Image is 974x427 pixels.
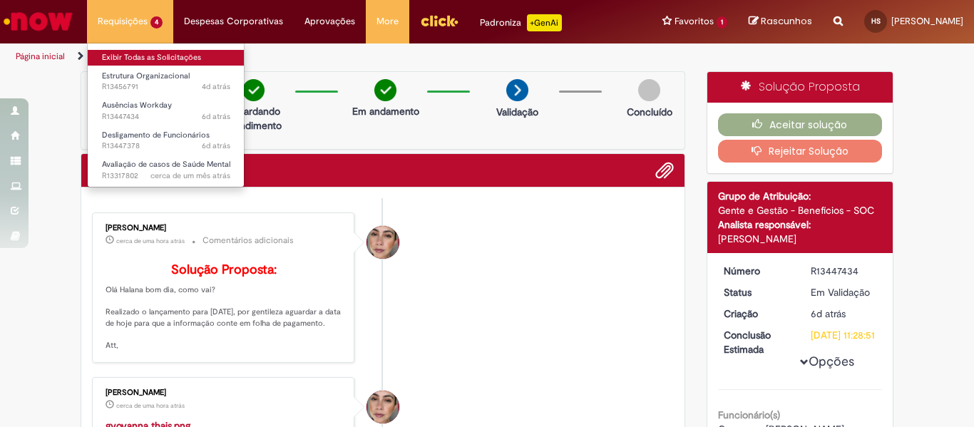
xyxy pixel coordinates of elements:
div: Gente e Gestão - Benefícios - SOC [718,203,883,217]
time: 26/08/2025 10:22:14 [202,140,230,151]
img: img-circle-grey.png [638,79,660,101]
div: Em Validação [811,285,877,299]
a: Aberto R13447434 : Ausências Workday [88,98,245,124]
button: Rejeitar Solução [718,140,883,163]
span: cerca de uma hora atrás [116,237,185,245]
span: Favoritos [675,14,714,29]
span: HS [871,16,881,26]
b: Funcionário(s) [718,408,780,421]
p: Olá Halana bom dia, como vai? Realizado o lançamento para [DATE], por gentileza aguardar a data d... [106,263,343,351]
span: [PERSON_NAME] [891,15,963,27]
p: +GenAi [527,14,562,31]
span: R13317802 [102,170,230,182]
div: [DATE] 11:28:51 [811,328,877,342]
div: R13447434 [811,264,877,278]
p: Em andamento [352,104,419,118]
span: R13456791 [102,81,230,93]
time: 01/09/2025 07:35:53 [116,401,185,410]
time: 26/08/2025 10:28:47 [811,307,846,320]
small: Comentários adicionais [203,235,294,247]
img: check-circle-green.png [374,79,396,101]
a: Exibir Todas as Solicitações [88,50,245,66]
span: Ausências Workday [102,100,172,110]
time: 26/08/2025 10:28:49 [202,111,230,122]
time: 28/08/2025 10:45:12 [202,81,230,92]
a: Aberto R13447378 : Desligamento de Funcionários [88,128,245,154]
img: check-circle-green.png [242,79,265,101]
time: 23/07/2025 16:18:02 [150,170,230,181]
span: 1 [717,16,727,29]
p: Validação [496,105,538,119]
span: 6d atrás [202,111,230,122]
div: Analista responsável: [718,217,883,232]
img: arrow-next.png [506,79,528,101]
span: Requisições [98,14,148,29]
b: Solução Proposta: [171,262,277,278]
span: Rascunhos [761,14,812,28]
span: R13447378 [102,140,230,152]
button: Aceitar solução [718,113,883,136]
p: Aguardando atendimento [219,104,288,133]
span: Estrutura Organizacional [102,71,190,81]
div: [PERSON_NAME] [106,224,343,232]
a: Aberto R13456791 : Estrutura Organizacional [88,68,245,95]
span: R13447434 [102,111,230,123]
a: Aberto R13317802 : Avaliação de casos de Saúde Mental [88,157,245,183]
ul: Requisições [87,43,245,187]
div: [PERSON_NAME] [718,232,883,246]
span: 4d atrás [202,81,230,92]
span: Aprovações [304,14,355,29]
span: Desligamento de Funcionários [102,130,210,140]
span: cerca de um mês atrás [150,170,230,181]
span: 4 [150,16,163,29]
a: Página inicial [16,51,65,62]
span: cerca de uma hora atrás [116,401,185,410]
img: click_logo_yellow_360x200.png [420,10,458,31]
div: 26/08/2025 10:28:47 [811,307,877,321]
span: More [376,14,399,29]
span: Despesas Corporativas [184,14,283,29]
div: Padroniza [480,14,562,31]
div: Ariane Ruiz Amorim [366,391,399,423]
dt: Status [713,285,801,299]
div: [PERSON_NAME] [106,389,343,397]
p: Concluído [627,105,672,119]
span: 6d atrás [811,307,846,320]
dt: Conclusão Estimada [713,328,801,356]
ul: Trilhas de página [11,43,639,70]
div: Solução Proposta [707,72,893,103]
span: Avaliação de casos de Saúde Mental [102,159,230,170]
time: 01/09/2025 07:37:01 [116,237,185,245]
dt: Número [713,264,801,278]
div: Grupo de Atribuição: [718,189,883,203]
div: Ariane Ruiz Amorim [366,226,399,259]
span: 6d atrás [202,140,230,151]
img: ServiceNow [1,7,75,36]
dt: Criação [713,307,801,321]
a: Rascunhos [749,15,812,29]
button: Adicionar anexos [655,161,674,180]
